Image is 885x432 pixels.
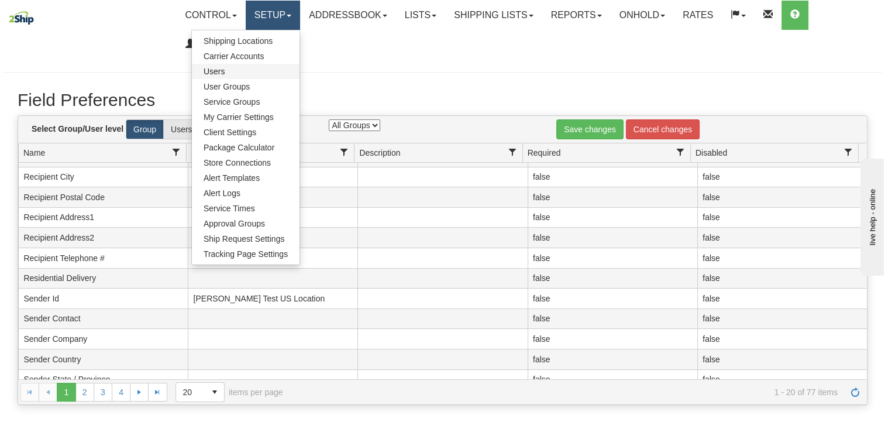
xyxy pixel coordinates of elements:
td: false [528,329,697,349]
a: Alert Logs [192,186,299,201]
td: Sender Id [18,289,188,309]
a: Description filter column settings [502,142,522,162]
td: Sender Contact [18,309,188,330]
span: Package Calculator [204,143,274,152]
span: Alert Logs [204,188,240,198]
a: Default Value filter column settings [334,142,354,162]
a: Refresh [846,383,865,402]
a: My Carrier Settings [192,109,299,125]
td: false [528,228,697,248]
span: Shipping Locations [204,36,273,46]
iframe: chat widget [858,156,884,276]
span: Carrier Accounts [204,52,264,61]
td: false [697,309,867,330]
span: User Groups [204,82,250,91]
span: Page sizes drop down [175,382,225,402]
td: Sender Country [18,349,188,370]
span: My Carrier Settings [204,112,274,122]
a: Approval Groups [192,216,299,231]
td: Recipient Address1 [18,208,188,228]
a: Shipping Locations [192,33,299,49]
a: Shipping lists [445,1,542,30]
span: Approval Groups [204,219,265,228]
a: Go to the last page [148,383,167,402]
td: false [528,208,697,228]
span: Description [359,147,400,159]
a: 3 [94,383,112,402]
a: 4 [112,383,130,402]
span: Name [23,147,45,159]
a: 2969/Test Co. Ltd Support: 1-855-55-2SHIP [177,30,298,59]
a: User Groups [192,79,299,94]
a: Required filter column settings [670,142,690,162]
td: Sender Company [18,329,188,349]
span: Rates [683,10,713,20]
a: Service Groups [192,94,299,109]
a: Control [177,1,246,30]
td: false [697,349,867,370]
a: Lists [396,1,445,30]
span: Users [204,67,225,76]
a: Setup [246,1,300,30]
td: false [528,248,697,269]
span: Tracking Page Settings [204,249,288,259]
span: 20 [183,386,198,398]
a: Service Times [192,201,299,216]
span: 1 - 20 of 77 items [299,388,838,397]
td: false [697,269,867,289]
a: Save changes [556,119,624,139]
a: Ship Request Settings [192,231,299,246]
a: Rates [674,1,722,30]
a: Alert Templates [192,170,299,186]
a: Carrier Accounts [192,49,299,64]
h1: Field Preferences [18,90,867,109]
span: Alert Templates [204,173,260,183]
td: Recipient Postal Code [18,187,188,208]
td: false [697,187,867,208]
label: Select Group/User level [32,123,123,135]
span: Store Connections [204,158,271,167]
div: grid toolbar [18,116,867,143]
a: Reports [542,1,611,30]
span: Page 1 [57,383,75,402]
a: Client Settings [192,125,299,140]
td: [PERSON_NAME] Test US Location [188,289,357,309]
a: Addressbook [300,1,396,30]
a: Name filter column settings [166,142,186,162]
a: Package Calculator [192,140,299,155]
td: false [528,289,697,309]
td: false [697,208,867,228]
a: Disabled filter column settings [838,142,858,162]
td: false [697,167,867,188]
a: OnHold [611,1,674,30]
td: false [528,167,697,188]
span: select [205,383,224,402]
td: Residential Delivery [18,269,188,289]
a: Store Connections [192,155,299,170]
td: false [528,187,697,208]
span: Disabled [695,147,727,159]
div: live help - online [9,10,108,19]
span: Service Times [204,204,255,213]
td: false [697,329,867,349]
td: Recipient Telephone # [18,248,188,269]
label: Group [126,119,164,139]
td: false [528,370,697,390]
a: Tracking Page Settings [192,246,299,262]
span: Client Settings [204,128,256,137]
td: false [528,349,697,370]
span: items per page [175,382,283,402]
img: logo2969.jpg [6,3,36,33]
td: false [697,228,867,248]
td: false [697,248,867,269]
span: Service Groups [204,97,260,107]
td: Recipient Address2 [18,228,188,248]
td: false [528,269,697,289]
td: false [697,289,867,309]
label: Users [163,119,200,139]
span: Required [528,147,561,159]
a: Users [192,64,299,79]
td: Sender State / Province [18,370,188,390]
span: Ship Request Settings [204,234,285,244]
td: false [697,370,867,390]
